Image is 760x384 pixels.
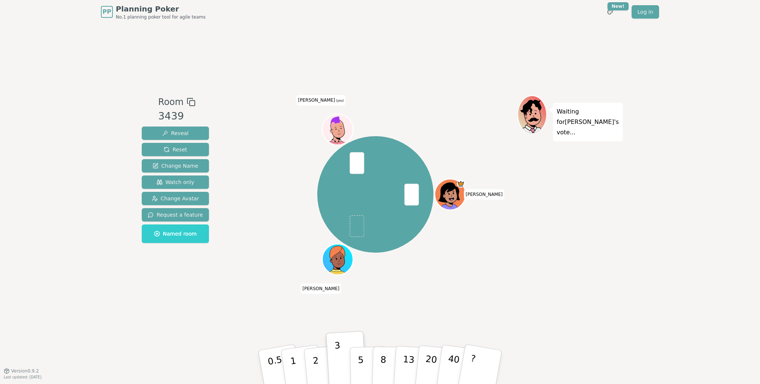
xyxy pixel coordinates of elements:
[116,4,206,14] span: Planning Poker
[334,340,343,381] p: 3
[301,283,341,294] span: Click to change your name
[116,14,206,20] span: No.1 planning poker tool for agile teams
[164,146,187,153] span: Reset
[142,208,209,221] button: Request a feature
[4,375,42,379] span: Last updated: [DATE]
[457,180,465,188] span: Bartek B is the host
[158,109,195,124] div: 3439
[464,189,505,200] span: Click to change your name
[11,368,39,374] span: Version 0.9.2
[148,211,203,219] span: Request a feature
[557,106,619,138] p: Waiting for [PERSON_NAME] 's vote...
[152,195,199,202] span: Change Avatar
[632,5,659,19] a: Log in
[603,5,617,19] button: New!
[142,127,209,140] button: Reveal
[607,2,629,10] div: New!
[323,115,352,144] button: Click to change your avatar
[142,143,209,156] button: Reset
[153,162,198,170] span: Change Name
[101,4,206,20] a: PPPlanning PokerNo.1 planning poker tool for agile teams
[296,95,345,105] span: Click to change your name
[162,129,189,137] span: Reveal
[158,95,183,109] span: Room
[157,178,194,186] span: Watch only
[154,230,197,237] span: Named room
[142,175,209,189] button: Watch only
[142,224,209,243] button: Named room
[142,159,209,173] button: Change Name
[102,7,111,16] span: PP
[4,368,39,374] button: Version0.9.2
[142,192,209,205] button: Change Avatar
[335,99,344,102] span: (you)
